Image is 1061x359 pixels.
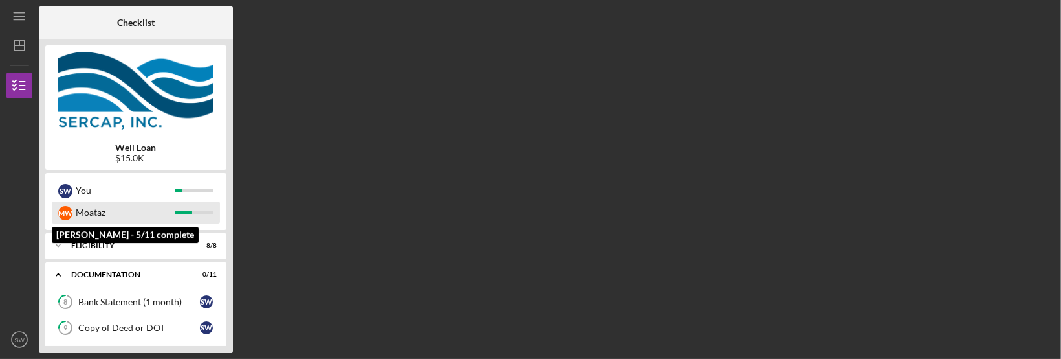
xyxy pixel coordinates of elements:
div: 0 / 11 [193,271,217,279]
div: You [76,179,175,202]
b: Checklist [117,17,155,28]
tspan: 9 [63,324,68,332]
div: S W [58,184,72,198]
div: S W [200,295,213,308]
div: Bank Statement (1 month) [78,297,200,307]
div: Documentation [71,271,184,279]
div: $15.0K [116,153,157,163]
tspan: 8 [63,298,67,307]
div: Eligibility [71,242,184,249]
b: Well Loan [116,143,157,153]
img: Product logo [45,52,226,130]
a: 9Copy of Deed or DOTSW [52,315,220,341]
button: SW [6,327,32,353]
div: S W [200,321,213,334]
div: Copy of Deed or DOT [78,323,200,333]
div: 8 / 8 [193,242,217,249]
div: M W [58,206,72,220]
div: Moataz [76,202,175,224]
a: 8Bank Statement (1 month)SW [52,289,220,315]
text: SW [14,336,25,343]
